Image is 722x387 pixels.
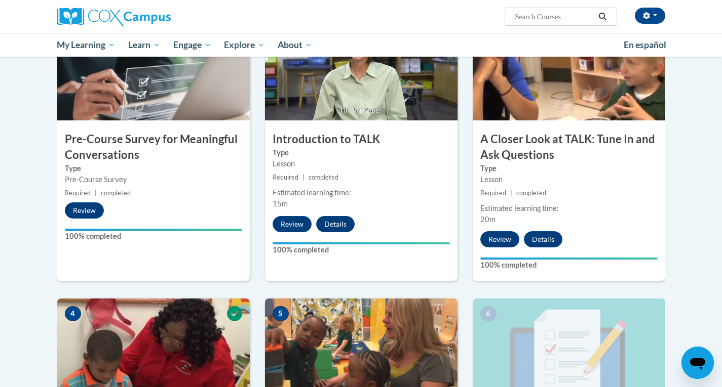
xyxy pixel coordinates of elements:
div: Estimated learning time: [273,187,450,198]
span: | [302,174,305,181]
img: Course Image [265,19,458,120]
label: 100% completed [480,260,658,271]
label: Type [273,147,450,158]
button: Review [273,216,312,232]
input: Search Courses [514,11,595,23]
span: Required [273,174,298,181]
div: Main menu [42,33,680,57]
div: Lesson [480,174,658,185]
label: Type [65,163,242,174]
button: Review [65,202,104,219]
div: Pre-Course Survey [65,174,242,185]
label: Type [480,163,658,174]
span: | [95,189,97,197]
label: 100% completed [273,244,450,255]
button: Search [595,11,610,23]
span: 5 [273,306,289,321]
span: completed [101,189,131,197]
a: Cox Campus [57,8,250,26]
img: Course Image [473,19,665,120]
span: Required [480,189,506,197]
span: Explore [224,39,264,51]
span: My Learning [57,39,115,51]
span: 20m [480,215,496,224]
div: Your progress [273,242,450,244]
button: Review [480,231,519,247]
h3: Introduction to TALK [265,132,458,147]
span: 6 [480,306,497,321]
button: Account Settings [635,8,665,24]
a: My Learning [51,33,122,57]
a: About [271,33,319,57]
span: completed [309,174,338,181]
iframe: Button to launch messaging window [681,347,714,379]
div: Your progress [480,257,658,260]
span: About [278,39,312,51]
span: | [510,189,512,197]
a: Learn [122,33,167,57]
button: Details [316,216,355,232]
span: Engage [173,39,211,51]
span: Required [65,189,91,197]
div: Estimated learning time: [480,203,658,214]
a: Explore [217,33,271,57]
label: 100% completed [65,231,242,242]
span: completed [516,189,546,197]
div: Lesson [273,158,450,169]
h3: Pre-Course Survey for Meaningful Conversations [57,132,250,163]
h3: A Closer Look at TALK: Tune In and Ask Questions [473,132,665,163]
span: 15m [273,199,288,208]
img: Course Image [57,19,250,120]
a: En español [617,34,673,56]
div: Your progress [65,229,242,231]
a: Engage [167,33,218,57]
span: 4 [65,306,81,321]
img: Cox Campus [57,8,171,26]
span: Learn [128,39,160,51]
button: Details [524,231,562,247]
span: En español [624,39,666,50]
